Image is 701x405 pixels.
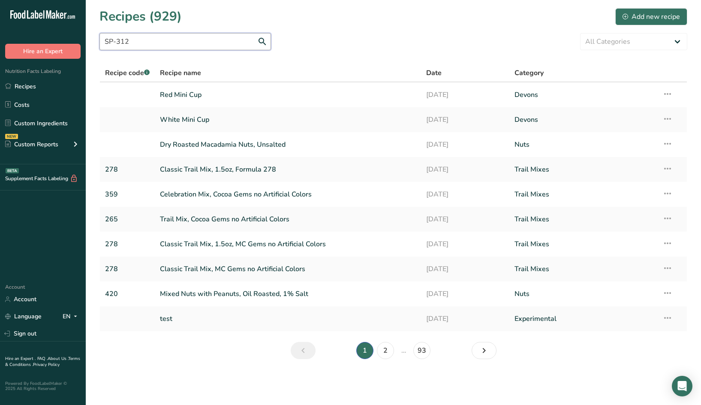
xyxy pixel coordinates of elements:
a: Trail Mixes [514,185,652,203]
button: Hire an Expert [5,44,81,59]
a: Red Mini Cup [160,86,415,104]
a: Devons [514,86,652,104]
a: [DATE] [426,160,505,178]
a: Terms & Conditions . [5,356,80,368]
div: Custom Reports [5,140,58,149]
a: Mixed Nuts with Peanuts, Oil Roasted, 1% Salt [160,285,415,303]
a: Language [5,309,42,324]
a: [DATE] [426,111,505,129]
a: 359 [105,185,150,203]
div: Add new recipe [623,12,680,22]
h1: Recipes (929) [99,7,182,26]
a: 278 [105,160,150,178]
a: Experimental [514,310,652,328]
a: About Us . [48,356,68,362]
a: 265 [105,210,150,228]
a: [DATE] [426,285,505,303]
div: Powered By FoodLabelMaker © 2025 All Rights Reserved [5,381,81,391]
input: Search for recipe [99,33,271,50]
a: Devons [514,111,652,129]
a: Privacy Policy [33,362,60,368]
a: Trail Mixes [514,260,652,278]
span: Recipe code [105,68,150,78]
a: Trail Mixes [514,160,652,178]
a: Classic Trail Mix, MC Gems no Artificial Colors [160,260,415,278]
a: Page 2. [377,342,394,359]
a: Hire an Expert . [5,356,36,362]
a: Dry Roasted Macadamia Nuts, Unsalted [160,136,415,154]
a: Classic Trail Mix, 1.5oz, Formula 278 [160,160,415,178]
a: Trail Mixes [514,210,652,228]
a: test [160,310,415,328]
button: Add new recipe [615,8,687,25]
a: [DATE] [426,86,505,104]
a: White Mini Cup [160,111,415,129]
a: [DATE] [426,210,505,228]
a: 278 [105,260,150,278]
a: Page 93. [413,342,430,359]
a: 420 [105,285,150,303]
a: [DATE] [426,260,505,278]
a: Trail Mixes [514,235,652,253]
a: Nuts [514,136,652,154]
a: Nuts [514,285,652,303]
span: Date [426,68,442,78]
div: BETA [6,168,19,173]
div: EN [63,311,81,322]
a: Classic Trail Mix, 1.5oz, MC Gems no Artificial Colors [160,235,415,253]
a: [DATE] [426,310,505,328]
a: [DATE] [426,185,505,203]
a: 278 [105,235,150,253]
span: Category [514,68,544,78]
a: [DATE] [426,235,505,253]
div: Open Intercom Messenger [672,376,692,396]
a: FAQ . [37,356,48,362]
a: Next page [472,342,496,359]
span: Recipe name [160,68,201,78]
a: Previous page [291,342,316,359]
a: Trail Mix, Cocoa Gems no Artificial Colors [160,210,415,228]
div: NEW [5,134,18,139]
a: Celebration Mix, Cocoa Gems no Artificial Colors [160,185,415,203]
a: [DATE] [426,136,505,154]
